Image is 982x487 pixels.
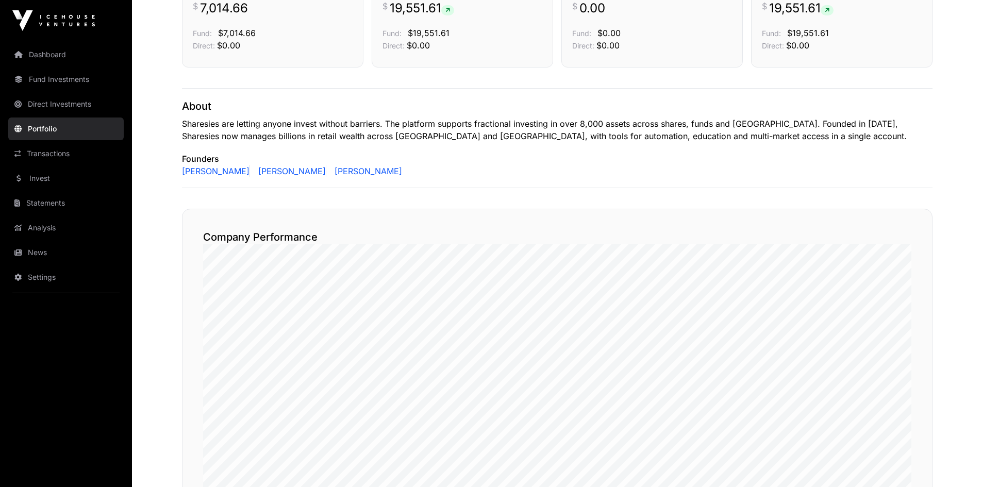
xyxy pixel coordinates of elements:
span: Direct: [382,41,405,50]
a: Invest [8,167,124,190]
span: $7,014.66 [218,28,256,38]
span: Fund: [572,29,591,38]
span: Fund: [382,29,402,38]
span: $0.00 [596,40,620,51]
span: $0.00 [786,40,809,51]
span: Direct: [193,41,215,50]
p: About [182,99,933,113]
a: Settings [8,266,124,289]
a: Statements [8,192,124,214]
span: Fund: [762,29,781,38]
a: Portfolio [8,117,124,140]
a: Fund Investments [8,68,124,91]
span: $0.00 [407,40,430,51]
span: $19,551.61 [787,28,829,38]
a: Analysis [8,216,124,239]
span: Direct: [762,41,784,50]
a: Direct Investments [8,93,124,115]
img: Icehouse Ventures Logo [12,10,95,31]
h2: Company Performance [203,230,911,244]
a: Dashboard [8,43,124,66]
a: [PERSON_NAME] [330,165,402,177]
a: [PERSON_NAME] [254,165,326,177]
span: Fund: [193,29,212,38]
a: [PERSON_NAME] [182,165,250,177]
span: $0.00 [217,40,240,51]
span: Direct: [572,41,594,50]
span: $19,551.61 [408,28,450,38]
span: $0.00 [597,28,621,38]
a: Transactions [8,142,124,165]
p: Founders [182,153,933,165]
a: News [8,241,124,264]
iframe: Chat Widget [930,438,982,487]
p: Sharesies are letting anyone invest without barriers. The platform supports fractional investing ... [182,117,933,142]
